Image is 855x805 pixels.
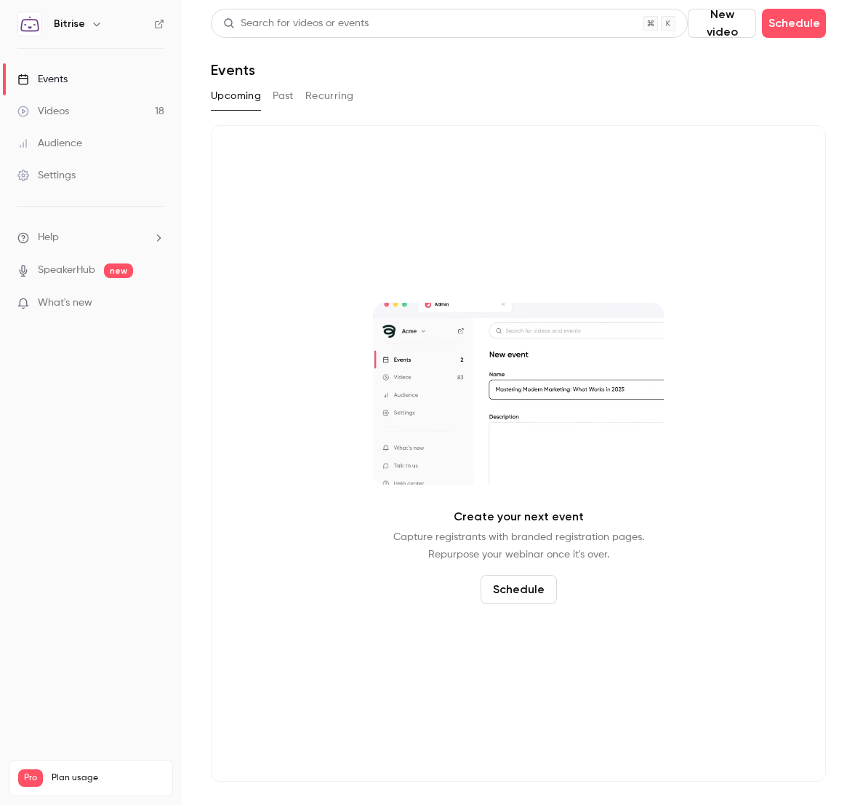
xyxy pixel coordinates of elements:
[17,230,164,245] li: help-dropdown-opener
[273,84,294,108] button: Past
[52,772,164,784] span: Plan usage
[454,508,584,526] p: Create your next event
[481,575,557,604] button: Schedule
[762,9,826,38] button: Schedule
[38,263,95,278] a: SpeakerHub
[223,16,369,31] div: Search for videos or events
[18,769,43,787] span: Pro
[38,296,92,311] span: What's new
[211,84,261,108] button: Upcoming
[688,9,756,38] button: New video
[17,72,68,87] div: Events
[305,84,354,108] button: Recurring
[38,230,59,245] span: Help
[104,263,133,278] span: new
[393,528,644,563] p: Capture registrants with branded registration pages. Repurpose your webinar once it's over.
[18,12,41,36] img: Bitrise
[17,168,76,183] div: Settings
[54,17,85,31] h6: Bitrise
[17,104,69,119] div: Videos
[147,297,164,310] iframe: Noticeable Trigger
[17,136,82,151] div: Audience
[211,61,255,79] h1: Events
